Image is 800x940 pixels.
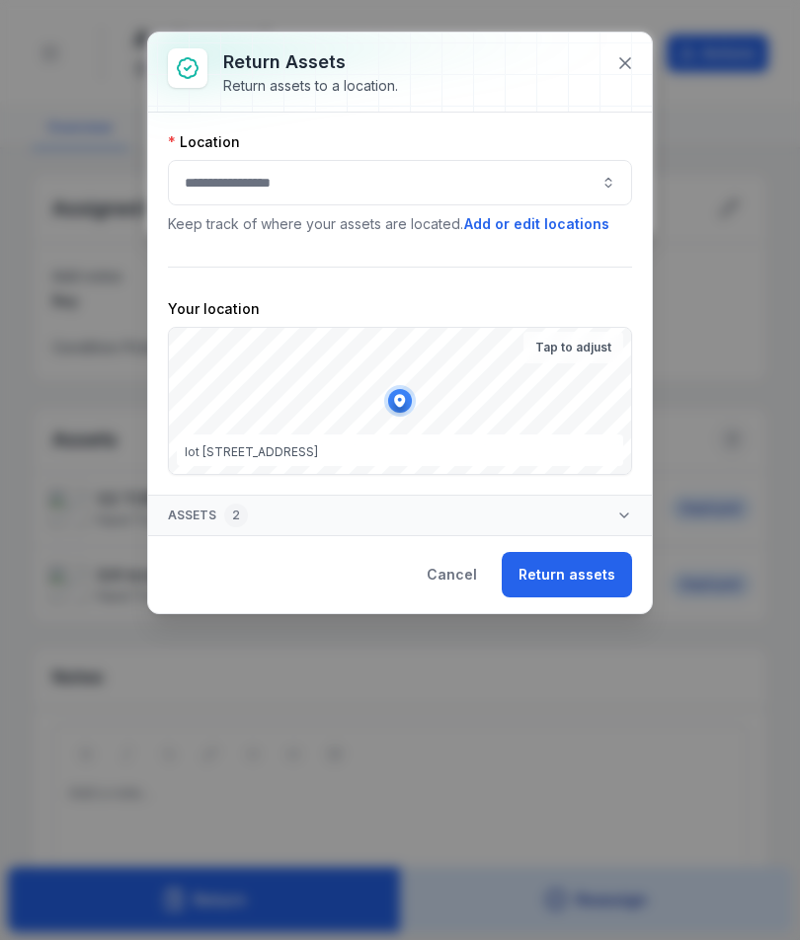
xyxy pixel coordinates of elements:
label: Your location [168,299,260,319]
label: Location [168,132,240,152]
button: Return assets [502,552,632,597]
button: Assets2 [148,496,652,535]
p: Keep track of where your assets are located. [168,213,632,235]
button: Cancel [410,552,494,597]
canvas: Map [169,328,631,474]
div: 2 [224,504,248,527]
span: lot [STREET_ADDRESS] [185,444,318,459]
strong: Tap to adjust [535,340,611,355]
div: Return assets to a location. [223,76,398,96]
h3: Return assets [223,48,398,76]
span: Assets [168,504,248,527]
button: Add or edit locations [463,213,610,235]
